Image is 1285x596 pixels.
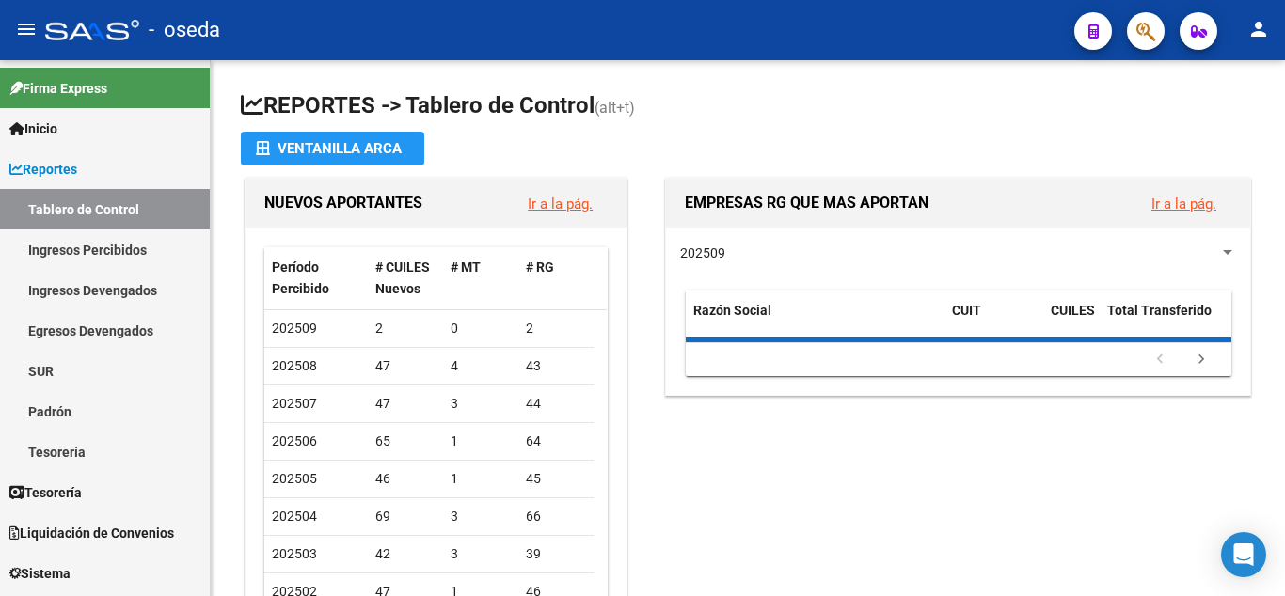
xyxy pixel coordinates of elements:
[272,396,317,411] span: 202507
[1183,350,1219,370] a: go to next page
[451,355,511,377] div: 4
[1107,303,1212,318] span: Total Transferido
[256,132,409,165] div: Ventanilla ARCA
[272,358,317,373] span: 202508
[375,431,436,452] div: 65
[272,509,317,524] span: 202504
[272,259,329,296] span: Período Percibido
[9,523,174,543] span: Liquidación de Convenios
[526,259,554,274] span: # RG
[1100,290,1231,353] datatable-header-cell: Total Transferido
[1136,186,1231,221] button: Ir a la pág.
[526,355,586,377] div: 43
[272,546,317,561] span: 202503
[526,431,586,452] div: 64
[944,290,1043,353] datatable-header-cell: CUIT
[952,303,981,318] span: CUIT
[686,290,944,353] datatable-header-cell: Razón Social
[241,90,1255,123] h1: REPORTES -> Tablero de Control
[1051,303,1095,318] span: CUILES
[1221,532,1266,577] div: Open Intercom Messenger
[518,247,594,309] datatable-header-cell: # RG
[9,118,57,139] span: Inicio
[272,321,317,336] span: 202509
[375,506,436,527] div: 69
[9,159,77,180] span: Reportes
[526,543,586,565] div: 39
[526,318,586,339] div: 2
[1043,290,1100,353] datatable-header-cell: CUILES
[526,393,586,415] div: 44
[15,18,38,40] mat-icon: menu
[264,247,368,309] datatable-header-cell: Período Percibido
[241,132,424,165] button: Ventanilla ARCA
[368,247,443,309] datatable-header-cell: # CUILES Nuevos
[595,99,635,117] span: (alt+t)
[1142,350,1178,370] a: go to previous page
[375,355,436,377] div: 47
[680,245,725,260] span: 202509
[451,393,511,415] div: 3
[451,431,511,452] div: 1
[375,393,436,415] div: 47
[451,506,511,527] div: 3
[9,482,82,503] span: Tesorería
[451,318,511,339] div: 0
[9,563,71,584] span: Sistema
[526,468,586,490] div: 45
[1151,196,1216,212] a: Ir a la pág.
[693,303,771,318] span: Razón Social
[375,543,436,565] div: 42
[375,318,436,339] div: 2
[272,433,317,448] span: 202506
[528,196,593,212] a: Ir a la pág.
[1247,18,1270,40] mat-icon: person
[375,259,430,296] span: # CUILES Nuevos
[272,471,317,486] span: 202505
[149,9,220,51] span: - oseda
[685,194,928,212] span: EMPRESAS RG QUE MAS APORTAN
[264,194,422,212] span: NUEVOS APORTANTES
[526,506,586,527] div: 66
[443,247,518,309] datatable-header-cell: # MT
[451,259,481,274] span: # MT
[451,543,511,565] div: 3
[9,78,107,99] span: Firma Express
[375,468,436,490] div: 46
[513,186,608,221] button: Ir a la pág.
[451,468,511,490] div: 1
